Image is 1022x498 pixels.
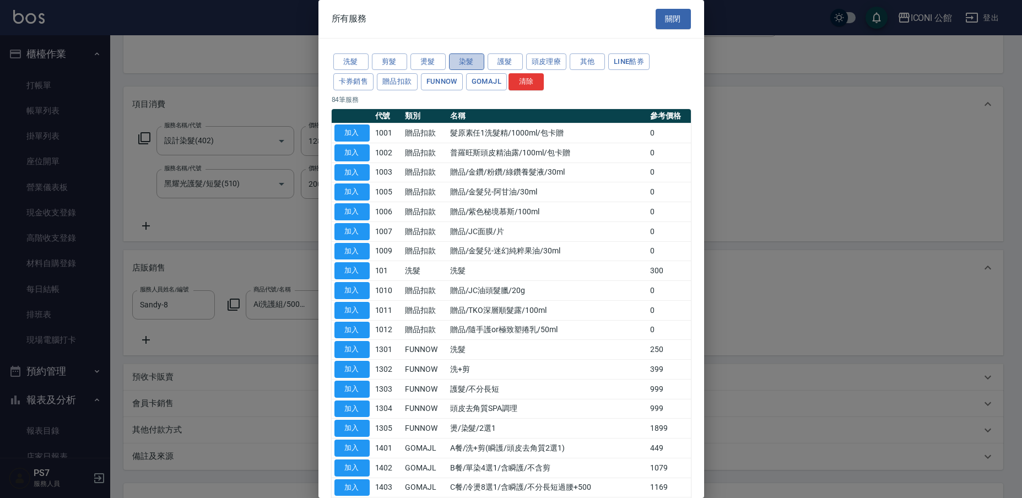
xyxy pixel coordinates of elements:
td: 1012 [372,320,402,340]
td: 贈品扣款 [402,123,447,143]
button: 加入 [334,341,370,358]
td: 贈品扣款 [402,143,447,163]
td: 1305 [372,419,402,439]
td: 1011 [372,300,402,320]
td: 0 [647,281,690,301]
td: A餐/洗+剪(瞬護/頭皮去角質2選1) [447,439,648,458]
button: 加入 [334,459,370,477]
td: 1304 [372,399,402,419]
button: 加入 [334,144,370,161]
button: 加入 [334,420,370,437]
span: 所有服務 [332,13,367,24]
td: FUNNOW [402,340,447,360]
td: 0 [647,143,690,163]
button: 關閉 [656,9,691,29]
td: C餐/冷燙8選1/含瞬護/不分長短過腰+500 [447,478,648,497]
td: 洗+剪 [447,360,648,380]
td: 贈品扣款 [402,182,447,202]
button: GOMAJL [466,73,507,90]
td: 1010 [372,281,402,301]
td: 贈品扣款 [402,202,447,222]
td: 0 [647,221,690,241]
button: 加入 [334,302,370,319]
td: FUNNOW [402,419,447,439]
td: 1401 [372,439,402,458]
td: 贈品扣款 [402,281,447,301]
td: B餐/單染4選1/含瞬護/不含剪 [447,458,648,478]
td: 250 [647,340,690,360]
td: 贈品/金髮兒-迷幻純粹果油/30ml [447,241,648,261]
td: 贈品/隨手護or極致塑捲乳/50ml [447,320,648,340]
button: 加入 [334,183,370,201]
td: 0 [647,320,690,340]
td: 1302 [372,360,402,380]
td: 0 [647,300,690,320]
td: 1002 [372,143,402,163]
button: 贈品扣款 [377,73,418,90]
td: GOMAJL [402,478,447,497]
td: 449 [647,439,690,458]
td: 1007 [372,221,402,241]
td: 999 [647,379,690,399]
td: 0 [647,123,690,143]
button: 加入 [334,223,370,240]
td: 1301 [372,340,402,360]
td: 贈品/JC面膜/片 [447,221,648,241]
td: 101 [372,261,402,281]
button: 洗髮 [333,53,369,71]
button: 加入 [334,400,370,418]
td: FUNNOW [402,360,447,380]
td: 燙/染髮/2選1 [447,419,648,439]
button: 卡券銷售 [333,73,374,90]
td: FUNNOW [402,379,447,399]
p: 84 筆服務 [332,95,691,105]
button: 染髮 [449,53,484,71]
td: 0 [647,202,690,222]
button: 加入 [334,243,370,260]
td: 贈品扣款 [402,300,447,320]
button: 加入 [334,322,370,339]
td: FUNNOW [402,399,447,419]
button: 剪髮 [372,53,407,71]
td: 1003 [372,163,402,182]
td: 贈品/TKO深層順髮露/100ml [447,300,648,320]
td: 普羅旺斯頭皮精油露/100ml/包卡贈 [447,143,648,163]
button: 頭皮理療 [526,53,567,71]
button: 護髮 [488,53,523,71]
td: 1303 [372,379,402,399]
td: 0 [647,182,690,202]
button: LINE酷券 [608,53,650,71]
button: 加入 [334,440,370,457]
th: 參考價格 [647,109,690,123]
td: 1079 [647,458,690,478]
td: GOMAJL [402,439,447,458]
td: 1009 [372,241,402,261]
td: 1169 [647,478,690,497]
td: 999 [647,399,690,419]
td: 贈品/紫色秘境慕斯/100ml [447,202,648,222]
td: 1001 [372,123,402,143]
button: FUNNOW [421,73,463,90]
button: 其他 [570,53,605,71]
td: 贈品扣款 [402,221,447,241]
button: 加入 [334,164,370,181]
td: 300 [647,261,690,281]
td: 1899 [647,419,690,439]
td: 頭皮去角質SPA調理 [447,399,648,419]
td: 贈品/金髮兒-阿甘油/30ml [447,182,648,202]
button: 加入 [334,282,370,299]
td: 洗髮 [447,261,648,281]
td: 贈品/金鑽/粉鑽/綠鑽養髮液/30ml [447,163,648,182]
td: 1006 [372,202,402,222]
button: 加入 [334,361,370,378]
td: 贈品/JC油頭髮臘/20g [447,281,648,301]
td: 1402 [372,458,402,478]
button: 加入 [334,262,370,279]
td: 0 [647,163,690,182]
th: 代號 [372,109,402,123]
td: 1403 [372,478,402,497]
button: 加入 [334,479,370,496]
td: 贈品扣款 [402,241,447,261]
td: 贈品扣款 [402,320,447,340]
button: 清除 [509,73,544,90]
